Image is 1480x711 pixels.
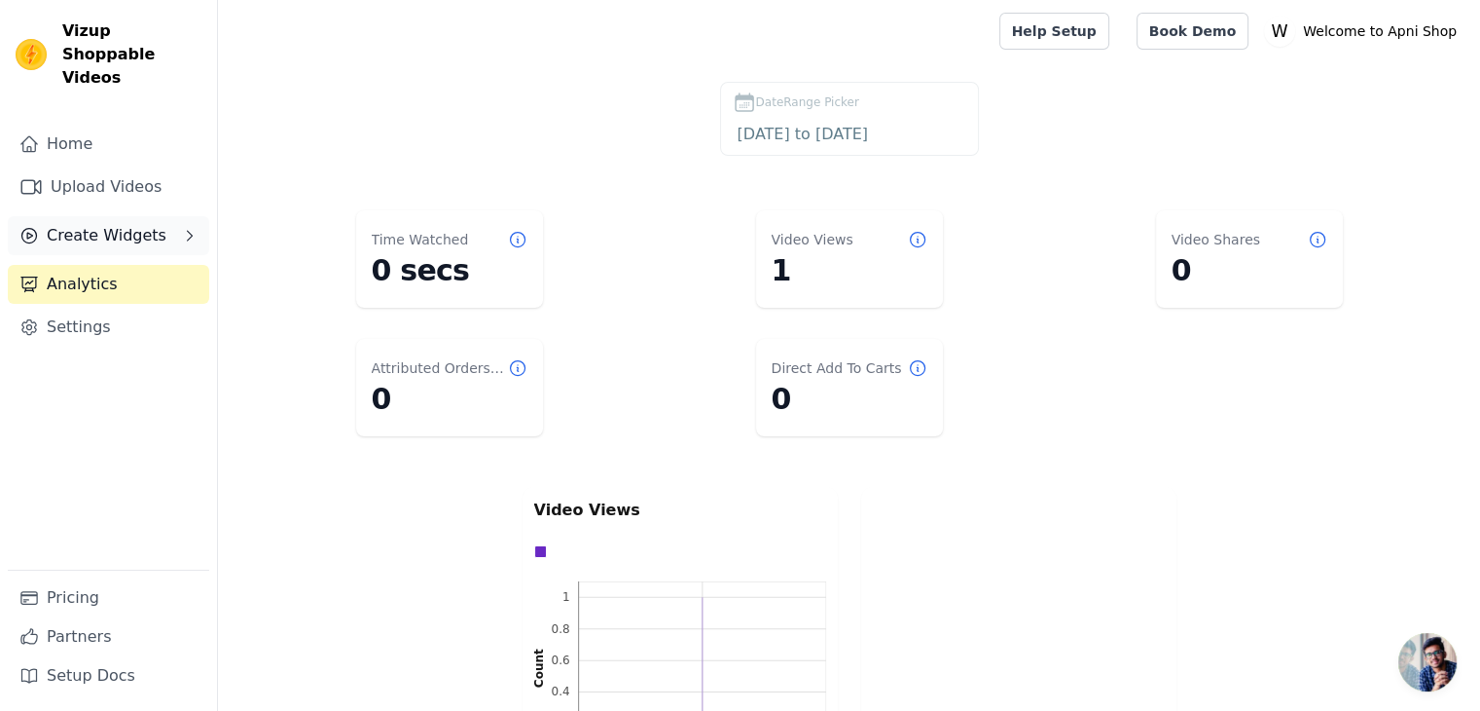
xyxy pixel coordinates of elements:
[1264,14,1464,49] button: W Welcome to Apni Shop
[772,230,853,249] dt: Video Views
[772,382,927,417] dd: 0
[372,230,469,249] dt: Time Watched
[1272,21,1288,41] text: W
[534,499,826,522] p: Video Views
[1172,253,1327,288] dd: 0
[8,656,209,695] a: Setup Docs
[16,39,47,70] img: Vizup
[8,216,209,255] button: Create Widgets
[47,224,166,247] span: Create Widgets
[8,265,209,304] a: Analytics
[8,308,209,347] a: Settings
[372,253,527,288] dd: 0 secs
[8,125,209,164] a: Home
[8,617,209,656] a: Partners
[551,685,569,698] text: 0.4
[733,122,966,147] input: DateRange Picker
[1398,633,1457,692] div: Open chat
[1137,13,1248,50] a: Book Demo
[551,621,569,635] text: 0.8
[1295,14,1464,49] p: Welcome to Apni Shop
[529,541,821,563] div: Data groups
[8,579,209,617] a: Pricing
[551,654,569,667] text: 0.6
[62,19,201,90] span: Vizup Shoppable Videos
[561,590,569,604] text: 1
[999,13,1109,50] a: Help Setup
[772,253,927,288] dd: 1
[1172,230,1260,249] dt: Video Shares
[756,94,859,111] span: DateRange Picker
[372,382,527,417] dd: 0
[372,358,508,378] dt: Attributed Orders Count
[532,649,546,688] text: Count
[8,168,209,206] a: Upload Videos
[772,358,902,378] dt: Direct Add To Carts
